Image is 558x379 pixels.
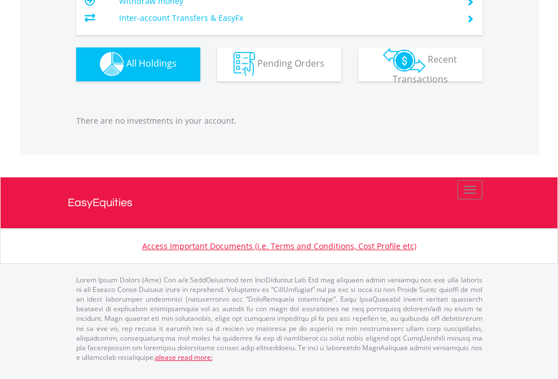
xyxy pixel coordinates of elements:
[257,57,324,69] span: Pending Orders
[126,57,177,69] span: All Holdings
[155,352,213,362] a: please read more:
[383,48,425,73] img: transactions-zar-wht.png
[76,275,482,362] p: Lorem Ipsum Dolors (Ame) Con a/e SeddOeiusmod tem InciDiduntut Lab Etd mag aliquaen admin veniamq...
[234,52,255,76] img: pending_instructions-wht.png
[76,115,482,127] p: There are no investments in your account.
[393,53,458,85] span: Recent Transactions
[76,47,200,81] button: All Holdings
[119,10,452,27] td: Inter-account Transfers & EasyFx
[68,177,491,228] a: EasyEquities
[142,241,416,251] a: Access Important Documents (i.e. Terms and Conditions, Cost Profile etc)
[100,52,124,76] img: holdings-wht.png
[217,47,341,81] button: Pending Orders
[358,47,482,81] button: Recent Transactions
